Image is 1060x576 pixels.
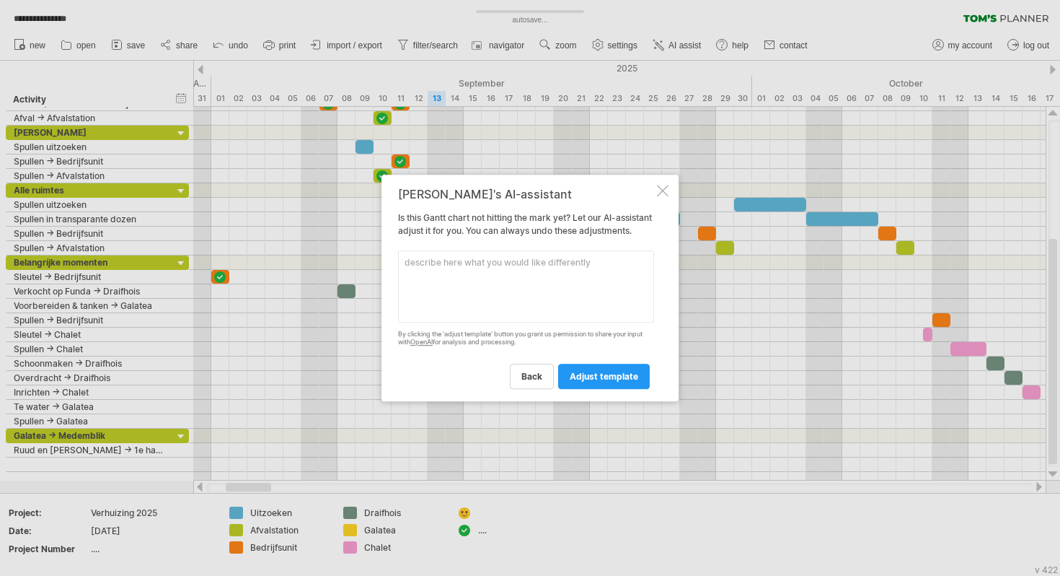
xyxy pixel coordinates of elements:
a: back [510,364,554,389]
a: adjust template [558,364,650,389]
div: Is this Gantt chart not hitting the mark yet? Let our AI-assistant adjust it for you. You can alw... [398,188,654,388]
div: autosave... [451,14,609,26]
div: [PERSON_NAME]'s AI-assistant [398,188,654,201]
div: By clicking the 'adjust template' button you grant us permission to share your input with for ana... [398,331,654,346]
span: adjust template [570,371,638,382]
span: back [521,371,542,382]
a: OpenAI [410,338,433,346]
